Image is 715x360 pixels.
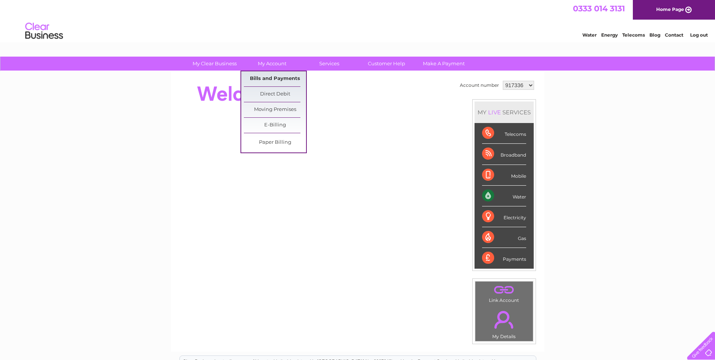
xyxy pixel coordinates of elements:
[482,206,526,227] div: Electricity
[649,32,660,38] a: Blog
[475,305,533,342] td: My Details
[482,186,526,206] div: Water
[475,281,533,305] td: Link Account
[482,144,526,165] div: Broadband
[573,4,625,13] a: 0333 014 3131
[477,283,531,297] a: .
[622,32,645,38] a: Telecoms
[25,20,63,43] img: logo.png
[690,32,708,38] a: Log out
[475,102,534,123] div: MY SERVICES
[298,57,360,71] a: Services
[665,32,683,38] a: Contact
[413,57,475,71] a: Make A Payment
[601,32,618,38] a: Energy
[582,32,597,38] a: Water
[482,227,526,248] div: Gas
[482,248,526,268] div: Payments
[244,102,306,117] a: Moving Premises
[482,165,526,186] div: Mobile
[458,79,501,92] td: Account number
[180,4,536,37] div: Clear Business is a trading name of Verastar Limited (registered in [GEOGRAPHIC_DATA] No. 3667643...
[487,109,502,116] div: LIVE
[244,71,306,86] a: Bills and Payments
[244,135,306,150] a: Paper Billing
[482,123,526,144] div: Telecoms
[244,87,306,102] a: Direct Debit
[355,57,418,71] a: Customer Help
[244,118,306,133] a: E-Billing
[241,57,303,71] a: My Account
[477,306,531,333] a: .
[184,57,246,71] a: My Clear Business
